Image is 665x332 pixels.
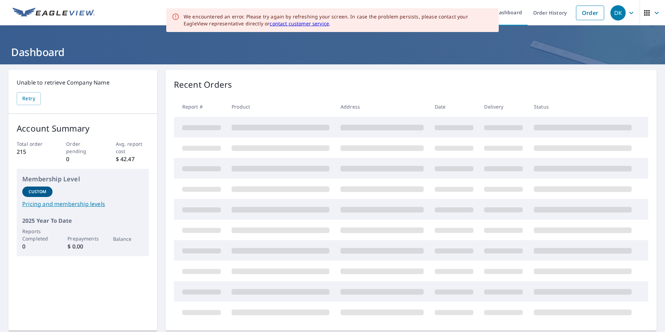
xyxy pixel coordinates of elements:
span: Retry [22,94,35,103]
a: Order [576,6,604,20]
th: Address [335,96,429,117]
p: 0 [66,155,99,163]
p: 215 [17,148,50,156]
p: Recent Orders [174,78,232,91]
p: $ 0.00 [67,242,98,251]
button: Retry [17,92,41,105]
th: Date [429,96,479,117]
th: Status [528,96,637,117]
th: Product [226,96,335,117]
a: Pricing and membership levels [22,200,143,208]
img: EV Logo [13,8,95,18]
th: Delivery [479,96,528,117]
h1: Dashboard [8,45,657,59]
p: 2025 Year To Date [22,216,143,225]
p: $ 42.47 [116,155,149,163]
p: Reports Completed [22,228,53,242]
a: contact customer service [270,20,329,27]
th: Report # [174,96,226,117]
p: Custom [29,189,47,195]
p: Total order [17,140,50,148]
p: Balance [113,235,143,243]
div: DK [610,5,626,21]
p: Avg. report cost [116,140,149,155]
div: We encountered an error. Please try again by refreshing your screen. In case the problem persists... [184,13,493,27]
p: Membership Level [22,174,143,184]
p: Account Summary [17,122,149,135]
p: Unable to retrieve Company Name [17,78,149,87]
p: 0 [22,242,53,251]
p: Prepayments [67,235,98,242]
p: Order pending [66,140,99,155]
